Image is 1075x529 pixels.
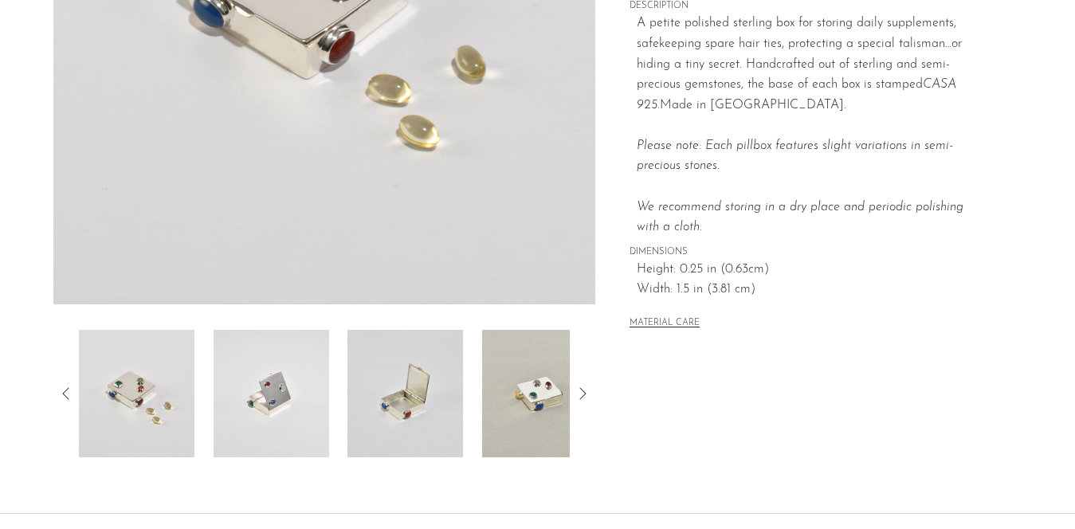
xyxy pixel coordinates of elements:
[637,139,963,233] em: Please note: Each pillbox features slight variations in semi-precious stones.
[637,201,963,234] i: We recommend storing in a dry place and periodic polishing with a cloth.
[637,78,956,112] em: CASA 925.
[482,330,598,457] img: Sterling Gemstone Pillbox
[637,280,988,300] span: Width: 1.5 in (3.81 cm)
[630,318,700,330] button: MATERIAL CARE
[630,245,988,260] span: DIMENSIONS
[347,330,463,457] img: Sterling Gemstone Pillbox
[637,14,988,238] p: A petite polished sterling box for storing daily supplements, safekeeping spare hair ties, protec...
[637,260,988,280] span: Height: 0.25 in (0.63cm)
[78,330,194,457] img: Sterling Gemstone Pillbox
[213,330,328,457] img: Sterling Gemstone Pillbox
